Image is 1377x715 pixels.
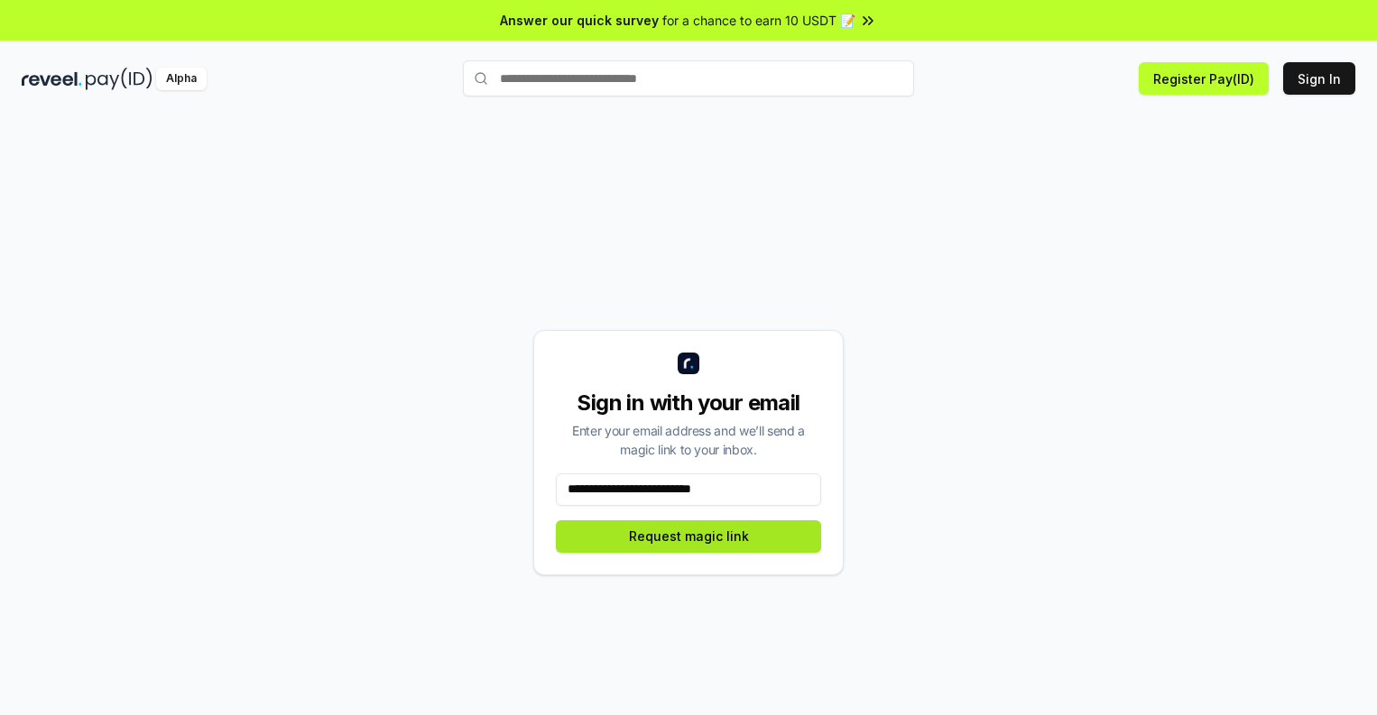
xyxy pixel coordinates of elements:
span: Answer our quick survey [500,11,659,30]
span: for a chance to earn 10 USDT 📝 [662,11,855,30]
div: Sign in with your email [556,389,821,417]
button: Register Pay(ID) [1139,62,1269,95]
button: Sign In [1283,62,1355,95]
div: Alpha [156,68,207,90]
button: Request magic link [556,520,821,553]
img: pay_id [86,68,152,90]
img: logo_small [678,353,699,374]
div: Enter your email address and we’ll send a magic link to your inbox. [556,421,821,459]
img: reveel_dark [22,68,82,90]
